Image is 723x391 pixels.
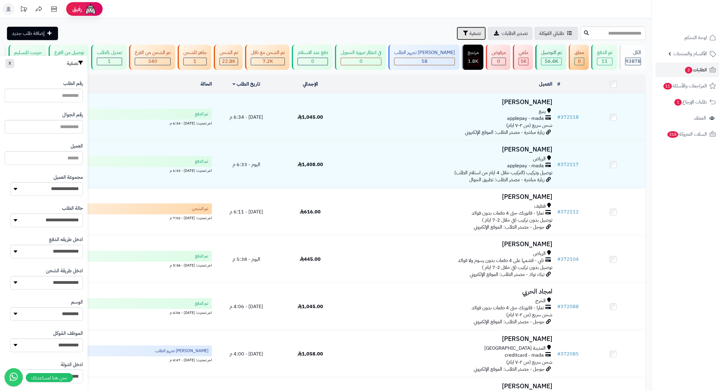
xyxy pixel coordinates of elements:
[263,58,273,65] span: 7.2K
[108,58,111,65] span: 1
[195,253,208,259] span: تم الدفع
[590,45,618,70] a: تم الدفع 11
[90,45,128,70] a: تعديل بالطلب 1
[482,264,553,271] span: توصيل بدون تركيب (في خلال 2-7 ايام )
[558,256,561,263] span: #
[497,58,500,65] span: 0
[558,80,561,88] a: #
[472,210,544,217] span: تمارا - فاتورتك حتى 4 دفعات بدون فوائد
[469,30,481,37] span: تصفية
[184,58,206,65] div: 1
[9,262,212,268] div: اخر تحديث: [DATE] - 5:38 م
[667,131,678,138] span: 318
[230,114,263,121] span: [DATE] - 6:34 م
[334,45,387,70] a: في انتظار صورة التحويل 0
[230,303,263,310] span: [DATE] - 4:06 م
[7,45,47,70] a: خرجت للتسليم 25
[14,49,42,56] div: خرجت للتسليم
[195,111,208,117] span: تم الدفع
[421,58,428,65] span: 58
[545,58,558,65] span: 56.4K
[345,288,553,295] h3: امجاد الحربي
[394,49,455,56] div: [PERSON_NAME] تجهيز الطلب
[519,58,528,65] div: 4950
[506,311,553,318] span: شحن سريع (من ٢-٧ ايام)
[507,115,544,122] span: applepay - mada
[62,111,83,118] label: رقم الجوال
[128,45,176,70] a: تم الشحن من الفرع 340
[71,299,83,306] label: الوسم
[53,330,83,337] label: الموظف المُوكل
[474,223,545,231] span: جوجل - مصدر الطلب: الموقع الإلكتروني
[213,45,244,70] a: تم الشحن 22.8K
[345,383,553,390] h3: [PERSON_NAME]
[534,203,546,210] span: قطيف
[558,303,561,310] span: #
[16,3,31,17] a: تحديثات المنصة
[474,365,545,373] span: جوجل - مصدر الطلب: الموقع الإلكتروني
[345,335,553,342] h3: [PERSON_NAME]
[505,352,544,359] span: creditcard - mada
[684,66,707,74] span: الطلبات
[541,49,562,56] div: تم التوصيل
[387,45,461,70] a: [PERSON_NAME] تجهيز الطلب 58
[492,49,506,56] div: مرفوض
[618,45,647,70] a: الكل93878
[602,58,608,65] span: 11
[298,49,328,56] div: دفع عند الاستلام
[667,130,707,138] span: السلات المتروكة
[233,80,260,88] a: تاريخ الطلب
[558,114,579,121] a: #372118
[9,309,212,315] div: اخر تحديث: [DATE] - 4:06 م
[345,146,553,153] h3: [PERSON_NAME]
[67,60,83,66] h3: تصفية
[458,257,544,264] span: تابي - قسّمها على 4 دفعات بدون رسوم ولا فوائد
[62,205,83,212] label: حالة الطلب
[465,129,545,136] span: زيارة مباشرة - مصدر الطلب: الموقع الإلكتروني
[541,58,561,65] div: 56407
[482,216,553,224] span: توصيل بدون تركيب (في خلال 2-7 ايام )
[474,318,545,325] span: جوجل - مصدر الطلب: الموقع الإلكتروني
[470,271,545,278] span: تيك توك - مصدر الطلب: الموقع الإلكتروني
[155,348,208,354] span: [PERSON_NAME] تجهيز الطلب
[468,58,479,65] div: 1800
[656,30,719,45] a: لوحة التحكم
[656,95,719,109] a: طلبات الإرجاع1
[656,63,719,77] a: الطلبات2
[512,45,534,70] a: ملغي 5K
[53,174,83,181] label: مجموعة العميل
[539,80,553,88] a: العميل
[575,58,584,65] div: 0
[502,30,528,37] span: تصدير الطلبات
[63,80,83,87] label: رقم الطلب
[578,58,581,65] span: 0
[61,361,83,368] label: ادخل الدولة
[176,45,213,70] a: جاهز للشحن 1
[135,49,171,56] div: تم الشحن من الفرع
[558,256,579,263] a: #372104
[558,350,561,358] span: #
[47,45,90,70] a: توصيل من الفرع 259
[394,58,455,65] div: 58
[183,49,207,56] div: جاهز للشحن
[626,58,641,65] span: 93878
[298,350,323,358] span: 1,058.00
[251,58,285,65] div: 7223
[5,59,14,68] button: X
[568,45,590,70] a: معلق 0
[9,356,212,363] div: اخر تحديث: [DATE] - 4:47 م
[230,350,263,358] span: [DATE] - 4:00 م
[694,114,706,122] span: العملاء
[597,49,612,56] div: تم الدفع
[663,83,672,90] span: 11
[9,214,212,221] div: اخر تحديث: [DATE] - 7:02 م
[674,98,707,106] span: طلبات الإرجاع
[298,58,328,65] div: 0
[303,80,318,88] a: الإجمالي
[558,350,579,358] a: #372085
[54,49,84,56] div: توصيل من الفرع
[233,161,260,168] span: اليوم - 6:33 م
[558,208,579,216] a: #372112
[46,267,83,274] label: ادخل طريقة الشحن
[192,206,208,212] span: تم الشحن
